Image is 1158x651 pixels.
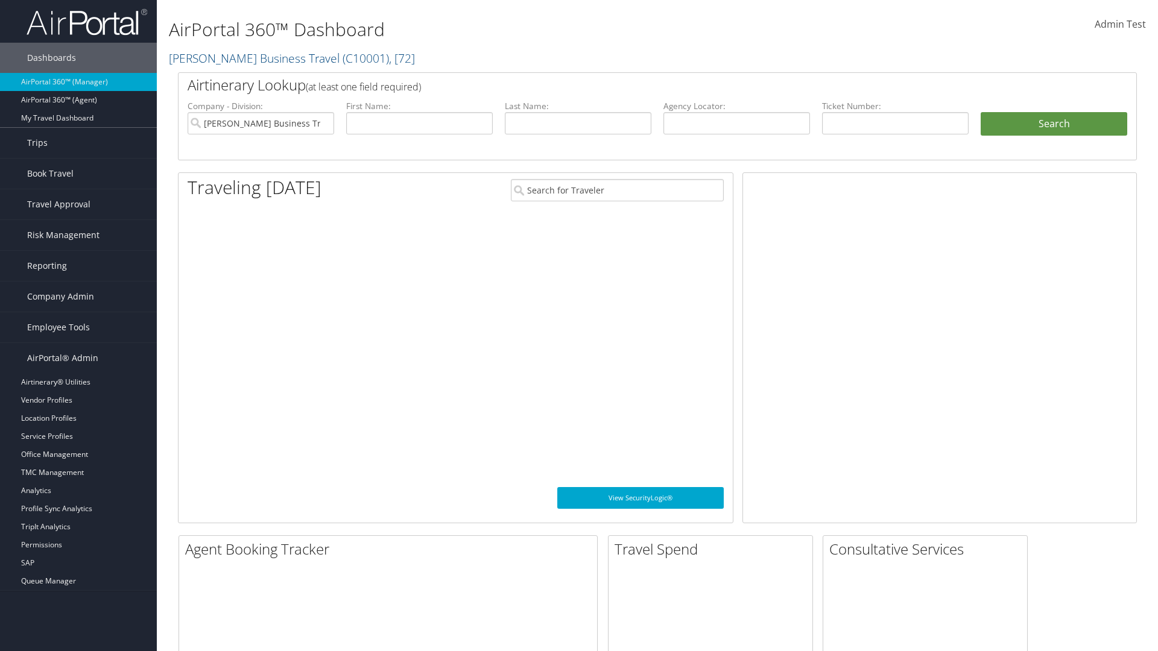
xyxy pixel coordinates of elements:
h1: Traveling [DATE] [188,175,321,200]
span: Trips [27,128,48,158]
span: , [ 72 ] [389,50,415,66]
a: Admin Test [1095,6,1146,43]
label: Last Name: [505,100,651,112]
label: Company - Division: [188,100,334,112]
h2: Travel Spend [615,539,812,559]
span: Employee Tools [27,312,90,342]
h1: AirPortal 360™ Dashboard [169,17,820,42]
a: View SecurityLogic® [557,487,724,509]
span: AirPortal® Admin [27,343,98,373]
span: Risk Management [27,220,100,250]
a: [PERSON_NAME] Business Travel [169,50,415,66]
h2: Airtinerary Lookup [188,75,1048,95]
span: Reporting [27,251,67,281]
input: Search for Traveler [511,179,724,201]
span: Company Admin [27,281,94,312]
h2: Agent Booking Tracker [185,539,597,559]
label: First Name: [346,100,493,112]
span: Dashboards [27,43,76,73]
h2: Consultative Services [829,539,1027,559]
img: airportal-logo.png [27,8,147,36]
label: Ticket Number: [822,100,969,112]
label: Agency Locator: [663,100,810,112]
button: Search [981,112,1127,136]
span: (at least one field required) [306,80,421,93]
span: Admin Test [1095,17,1146,31]
span: ( C10001 ) [343,50,389,66]
span: Travel Approval [27,189,90,219]
span: Book Travel [27,159,74,189]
